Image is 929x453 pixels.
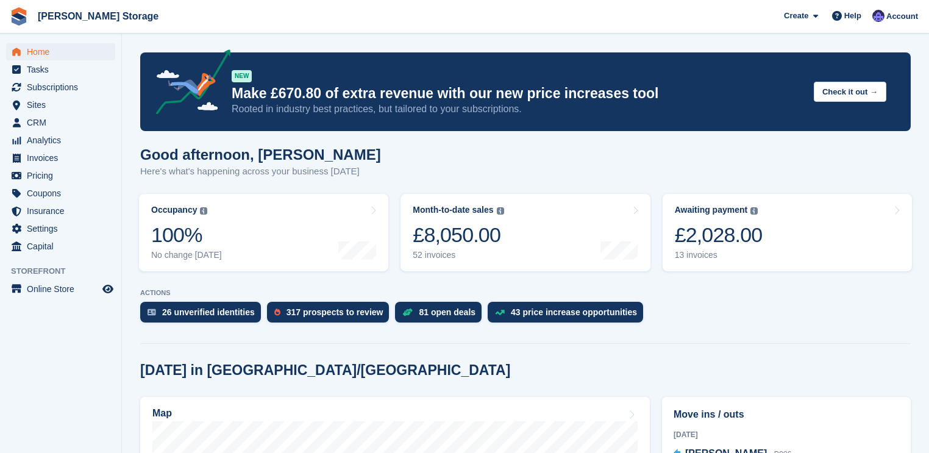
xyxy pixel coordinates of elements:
[413,223,504,248] div: £8,050.00
[488,302,649,329] a: 43 price increase opportunities
[140,362,510,379] h2: [DATE] in [GEOGRAPHIC_DATA]/[GEOGRAPHIC_DATA]
[27,96,100,113] span: Sites
[151,205,197,215] div: Occupancy
[148,309,156,316] img: verify_identity-adf6edd0f0f0b5bbfe63781bf79b02c33cf7c696d77639b501bdc392416b5a36.svg
[6,132,115,149] a: menu
[6,79,115,96] a: menu
[675,250,763,260] div: 13 invoices
[27,185,100,202] span: Coupons
[784,10,808,22] span: Create
[6,96,115,113] a: menu
[400,194,650,271] a: Month-to-date sales £8,050.00 52 invoices
[140,146,381,163] h1: Good afternoon, [PERSON_NAME]
[6,238,115,255] a: menu
[27,149,100,166] span: Invoices
[674,407,899,422] h2: Move ins / outs
[27,202,100,219] span: Insurance
[6,61,115,78] a: menu
[27,220,100,237] span: Settings
[200,207,207,215] img: icon-info-grey-7440780725fd019a000dd9b08b2336e03edf1995a4989e88bcd33f0948082b44.svg
[140,289,911,297] p: ACTIONS
[675,205,748,215] div: Awaiting payment
[232,85,804,102] p: Make £670.80 of extra revenue with our new price increases tool
[6,185,115,202] a: menu
[663,194,912,271] a: Awaiting payment £2,028.00 13 invoices
[27,43,100,60] span: Home
[27,114,100,131] span: CRM
[511,307,637,317] div: 43 price increase opportunities
[886,10,918,23] span: Account
[814,82,886,102] button: Check it out →
[11,265,121,277] span: Storefront
[413,205,493,215] div: Month-to-date sales
[151,250,222,260] div: No change [DATE]
[395,302,488,329] a: 81 open deals
[413,250,504,260] div: 52 invoices
[6,114,115,131] a: menu
[27,167,100,184] span: Pricing
[497,207,504,215] img: icon-info-grey-7440780725fd019a000dd9b08b2336e03edf1995a4989e88bcd33f0948082b44.svg
[139,194,388,271] a: Occupancy 100% No change [DATE]
[27,79,100,96] span: Subscriptions
[287,307,383,317] div: 317 prospects to review
[146,49,231,119] img: price-adjustments-announcement-icon-8257ccfd72463d97f412b2fc003d46551f7dbcb40ab6d574587a9cd5c0d94...
[6,43,115,60] a: menu
[10,7,28,26] img: stora-icon-8386f47178a22dfd0bd8f6a31ec36ba5ce8667c1dd55bd0f319d3a0aa187defe.svg
[232,102,804,116] p: Rooted in industry best practices, but tailored to your subscriptions.
[872,10,885,22] img: Tim Sinnott
[33,6,163,26] a: [PERSON_NAME] Storage
[140,165,381,179] p: Here's what's happening across your business [DATE]
[6,167,115,184] a: menu
[419,307,475,317] div: 81 open deals
[267,302,396,329] a: 317 prospects to review
[140,302,267,329] a: 26 unverified identities
[232,70,252,82] div: NEW
[750,207,758,215] img: icon-info-grey-7440780725fd019a000dd9b08b2336e03edf1995a4989e88bcd33f0948082b44.svg
[495,310,505,315] img: price_increase_opportunities-93ffe204e8149a01c8c9dc8f82e8f89637d9d84a8eef4429ea346261dce0b2c0.svg
[27,238,100,255] span: Capital
[152,408,172,419] h2: Map
[402,308,413,316] img: deal-1b604bf984904fb50ccaf53a9ad4b4a5d6e5aea283cecdc64d6e3604feb123c2.svg
[274,309,280,316] img: prospect-51fa495bee0391a8d652442698ab0144808aea92771e9ea1ae160a38d050c398.svg
[675,223,763,248] div: £2,028.00
[6,280,115,298] a: menu
[6,220,115,237] a: menu
[27,61,100,78] span: Tasks
[27,280,100,298] span: Online Store
[162,307,255,317] div: 26 unverified identities
[151,223,222,248] div: 100%
[674,429,899,440] div: [DATE]
[101,282,115,296] a: Preview store
[844,10,861,22] span: Help
[6,202,115,219] a: menu
[27,132,100,149] span: Analytics
[6,149,115,166] a: menu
